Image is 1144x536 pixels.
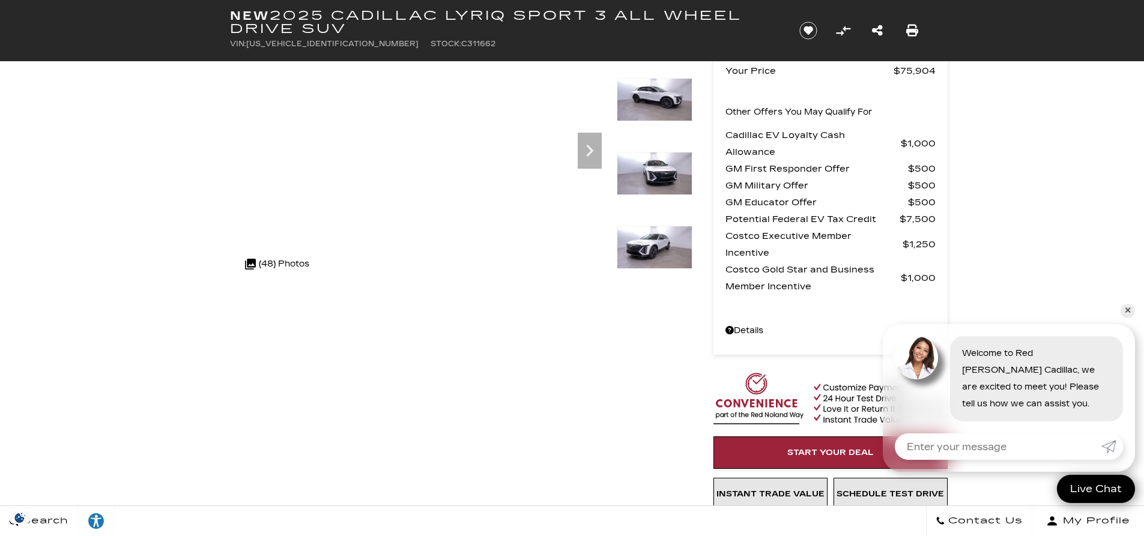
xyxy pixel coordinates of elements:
[725,62,936,79] a: Your Price $75,904
[795,21,822,40] button: Save vehicle
[725,227,936,261] a: Costco Executive Member Incentive $1,250
[895,433,1101,460] input: Enter your message
[725,127,901,160] span: Cadillac EV Loyalty Cash Allowance
[725,194,908,211] span: GM Educator Offer
[926,506,1032,536] a: Contact Us
[725,177,908,194] span: GM Military Offer
[945,513,1023,529] span: Contact Us
[725,211,936,227] a: Potential Federal EV Tax Credit $7,500
[725,194,936,211] a: GM Educator Offer $500
[230,40,246,48] span: VIN:
[837,489,944,499] span: Schedule Test Drive
[617,78,692,121] img: New 2025 Crystal White Tricoat Cadillac Sport 3 image 2
[950,336,1123,421] div: Welcome to Red [PERSON_NAME] Cadillac, we are excited to meet you! Please tell us how we can assi...
[725,261,936,295] a: Costco Gold Star and Business Member Incentive $1,000
[6,511,34,524] section: Click to Open Cookie Consent Modal
[725,227,903,261] span: Costco Executive Member Incentive
[725,62,894,79] span: Your Price
[901,270,936,286] span: $1,000
[908,177,936,194] span: $500
[908,160,936,177] span: $500
[578,133,602,169] div: Next
[908,194,936,211] span: $500
[239,250,315,279] div: (48) Photos
[895,336,938,379] img: Agent profile photo
[906,22,918,39] a: Print this New 2025 Cadillac LYRIQ Sport 3 All Wheel Drive SUV
[1058,513,1130,529] span: My Profile
[230,9,779,35] h1: 2025 Cadillac LYRIQ Sport 3 All Wheel Drive SUV
[617,152,692,195] img: New 2025 Crystal White Tricoat Cadillac Sport 3 image 3
[1101,433,1123,460] a: Submit
[725,322,936,339] a: Details
[716,489,825,499] span: Instant Trade Value
[713,478,828,510] a: Instant Trade Value
[246,40,419,48] span: [US_VEHICLE_IDENTIFICATION_NUMBER]
[431,40,461,48] span: Stock:
[725,127,936,160] a: Cadillac EV Loyalty Cash Allowance $1,000
[230,8,270,23] strong: New
[725,177,936,194] a: GM Military Offer $500
[901,135,936,152] span: $1,000
[725,261,901,295] span: Costco Gold Star and Business Member Incentive
[461,40,495,48] span: C311662
[903,236,936,253] span: $1,250
[725,211,900,227] span: Potential Federal EV Tax Credit
[787,448,874,457] span: Start Your Deal
[78,506,115,536] a: Explore your accessibility options
[900,211,936,227] span: $7,500
[894,62,936,79] span: $75,904
[713,436,948,469] a: Start Your Deal
[617,226,692,269] img: New 2025 Crystal White Tricoat Cadillac Sport 3 image 4
[725,160,936,177] a: GM First Responder Offer $500
[725,104,873,121] p: Other Offers You May Qualify For
[1057,475,1135,503] a: Live Chat
[78,512,114,530] div: Explore your accessibility options
[834,478,948,510] a: Schedule Test Drive
[6,511,34,524] img: Opt-Out Icon
[230,4,608,288] iframe: Interactive Walkaround/Photo gallery of the vehicle/product
[725,160,908,177] span: GM First Responder Offer
[1064,482,1128,496] span: Live Chat
[872,22,883,39] a: Share this New 2025 Cadillac LYRIQ Sport 3 All Wheel Drive SUV
[834,22,852,40] button: Compare Vehicle
[19,513,68,529] span: Search
[1032,506,1144,536] button: Open user profile menu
